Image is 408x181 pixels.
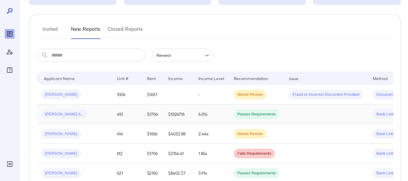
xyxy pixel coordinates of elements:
[198,75,224,82] div: Income Level
[5,29,14,39] div: Reports
[373,131,397,137] span: Bank Link
[117,75,128,82] div: Unit #
[234,75,268,82] div: Recommendation
[5,47,14,57] div: Manage Users
[147,75,157,82] div: Rent
[112,124,142,144] td: 414
[5,159,14,169] div: Log Out
[373,151,397,157] span: Bank Link
[71,24,101,39] button: New Reports
[234,112,279,117] span: Passes Requirements
[163,144,194,163] td: $3154.41
[194,105,229,124] td: 6.01x
[234,151,275,157] span: Fails Requirements
[194,124,229,144] td: 2.44x
[194,85,229,105] td: -
[112,85,142,105] td: 1006
[5,65,14,75] div: FAQ
[194,144,229,163] td: 1.85x
[153,49,213,62] div: Newest
[234,131,266,137] span: Needs Review
[112,144,142,163] td: 612
[373,75,387,82] div: Method
[163,124,194,144] td: $4032.88
[142,85,163,105] td: $1631
[234,170,279,176] span: Passes Requirements
[37,24,64,39] button: Invited
[234,92,266,98] span: Needs Review
[373,112,397,117] span: Bank Link
[108,24,143,39] button: Closed Reports
[373,170,397,176] span: Bank Link
[41,112,88,117] span: [PERSON_NAME] A...
[289,92,363,98] span: Fraud or Incorrect Document Provided
[112,105,142,124] td: 410
[142,124,163,144] td: $1656
[44,75,75,82] div: Applicant Name
[163,105,194,124] td: $10247.16
[142,144,163,163] td: $1706
[289,75,299,82] div: Issue
[142,105,163,124] td: $1706
[41,131,81,137] span: [PERSON_NAME]
[41,151,81,157] span: [PERSON_NAME]
[168,75,183,82] div: Income
[41,170,81,176] span: [PERSON_NAME]
[41,92,81,98] span: [PERSON_NAME]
